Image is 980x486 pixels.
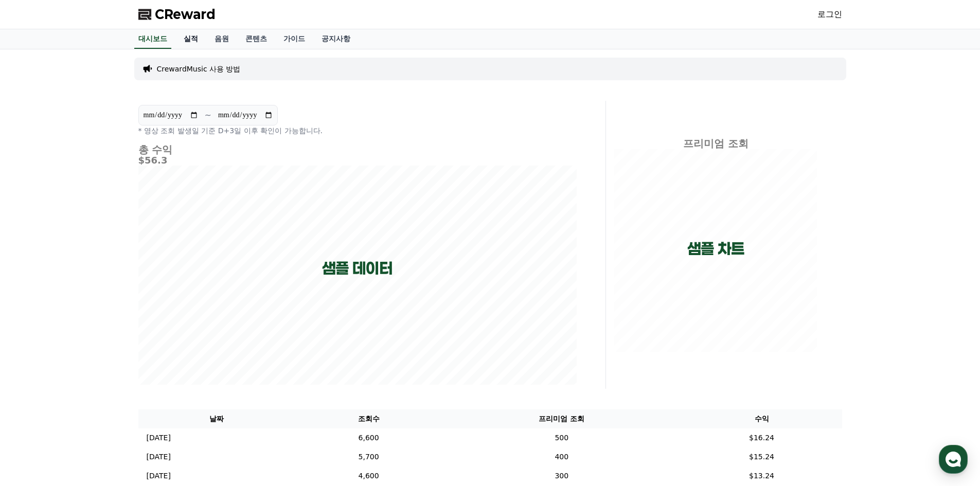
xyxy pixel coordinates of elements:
td: $16.24 [682,428,842,447]
span: 대화 [94,342,106,350]
th: 수익 [682,409,842,428]
p: [DATE] [147,433,171,443]
h4: 프리미엄 조회 [614,138,817,149]
a: 콘텐츠 [237,29,275,49]
a: 홈 [3,326,68,352]
th: 조회수 [295,409,442,428]
td: 400 [442,447,681,466]
a: 로그인 [817,8,842,21]
a: CrewardMusic 사용 방법 [157,64,241,74]
a: CReward [138,6,216,23]
th: 날짜 [138,409,296,428]
td: 6,600 [295,428,442,447]
td: 300 [442,466,681,485]
td: 4,600 [295,466,442,485]
span: 홈 [32,341,39,350]
p: 샘플 데이터 [322,259,393,278]
h4: 총 수익 [138,144,577,155]
a: 음원 [206,29,237,49]
a: 가이드 [275,29,313,49]
p: ~ [205,109,211,121]
p: 샘플 차트 [687,240,744,258]
span: 설정 [159,341,171,350]
a: 공지사항 [313,29,359,49]
th: 프리미엄 조회 [442,409,681,428]
a: 설정 [133,326,198,352]
td: 5,700 [295,447,442,466]
a: 실적 [175,29,206,49]
a: 대화 [68,326,133,352]
h5: $56.3 [138,155,577,166]
p: [DATE] [147,452,171,462]
td: $15.24 [682,447,842,466]
p: * 영상 조회 발생일 기준 D+3일 이후 확인이 가능합니다. [138,125,577,136]
p: [DATE] [147,471,171,481]
td: 500 [442,428,681,447]
a: 대시보드 [134,29,171,49]
span: CReward [155,6,216,23]
td: $13.24 [682,466,842,485]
